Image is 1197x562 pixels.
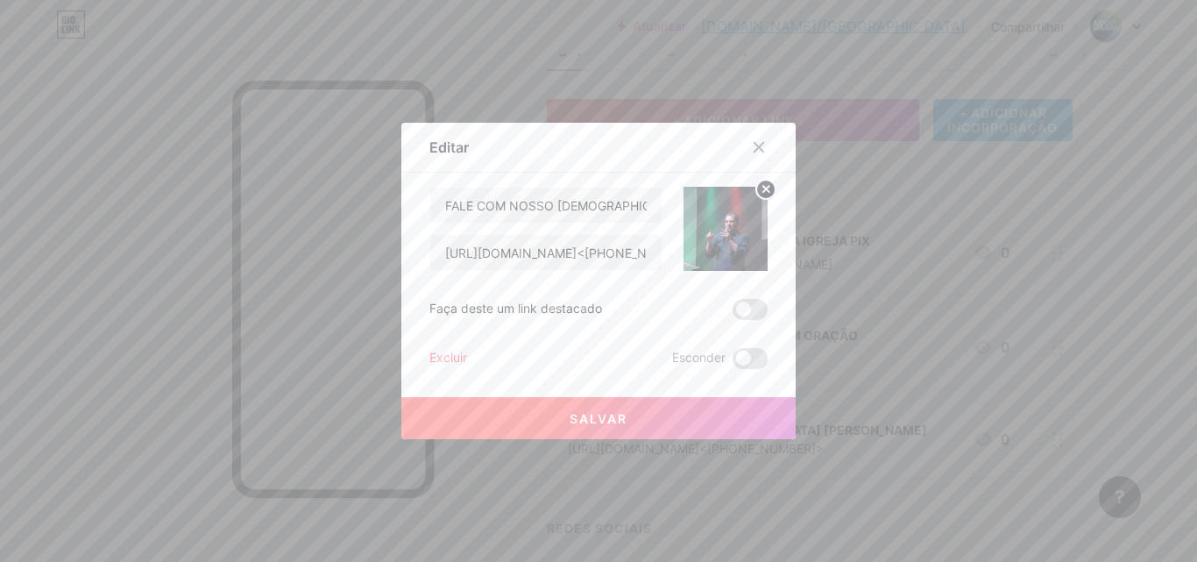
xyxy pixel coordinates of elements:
[570,411,627,426] font: Salvar
[430,188,662,223] input: Título
[429,350,467,365] font: Excluir
[429,301,602,316] font: Faça deste um link destacado
[430,235,662,270] input: URL
[429,139,469,156] font: Editar
[401,397,796,439] button: Salvar
[672,350,726,365] font: Esconder
[683,187,768,271] img: link_miniatura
